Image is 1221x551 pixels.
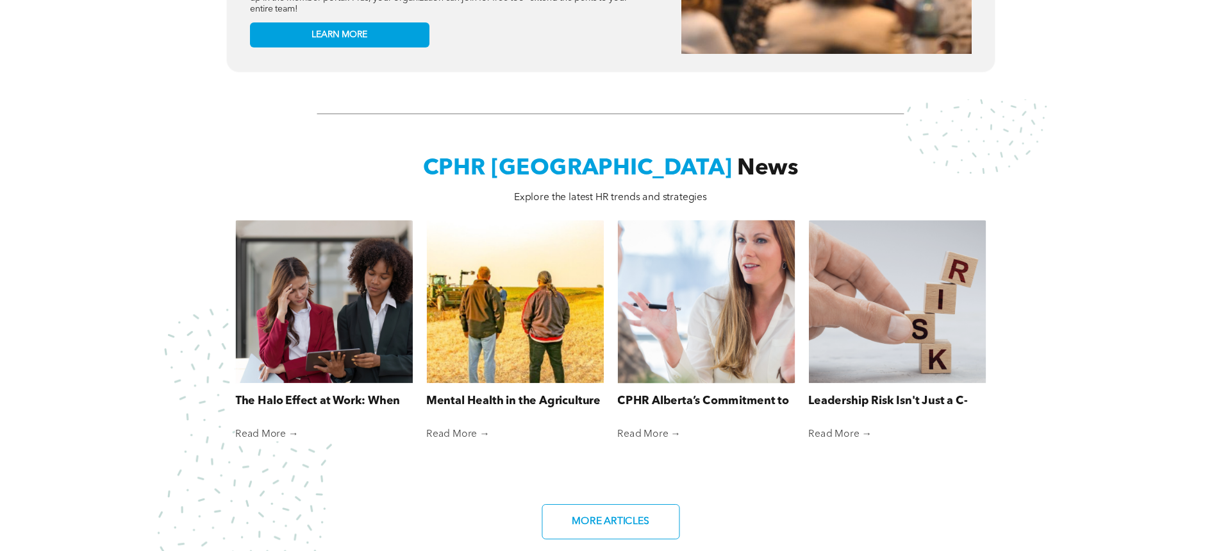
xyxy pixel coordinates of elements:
[542,504,679,539] a: MORE ARTICLES
[423,157,732,180] span: CPHR [GEOGRAPHIC_DATA]
[808,393,986,409] a: Leadership Risk Isn't Just a C-Suite Concern
[235,393,413,409] a: The Halo Effect at Work: When First Impressions Cloud Fair Judgment
[737,157,798,180] span: News
[808,428,986,441] a: Read More →
[426,393,604,409] a: Mental Health in the Agriculture Industry
[617,428,795,441] a: Read More →
[514,192,707,203] span: Explore the latest HR trends and strategies
[568,509,654,534] span: MORE ARTICLES
[235,428,413,441] a: Read More →
[250,22,429,47] a: LEARN MORE
[617,393,795,409] a: CPHR Alberta’s Commitment to Supporting Reservists
[311,30,367,40] span: LEARN MORE
[426,428,604,441] a: Read More →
